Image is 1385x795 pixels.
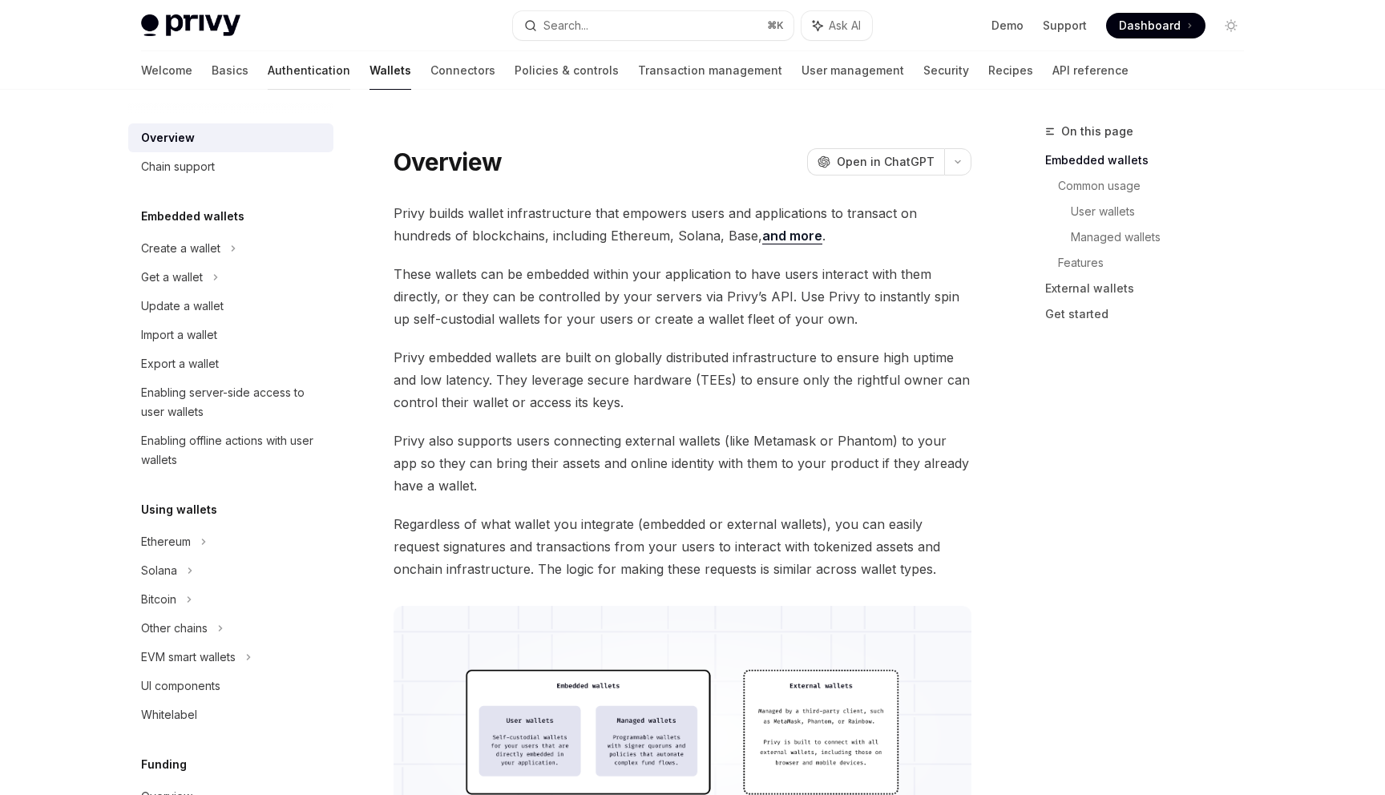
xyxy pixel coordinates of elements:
[141,561,177,580] div: Solana
[430,51,495,90] a: Connectors
[394,263,971,330] span: These wallets can be embedded within your application to have users interact with them directly, ...
[394,202,971,247] span: Privy builds wallet infrastructure that empowers users and applications to transact on hundreds o...
[141,268,203,287] div: Get a wallet
[128,378,333,426] a: Enabling server-side access to user wallets
[268,51,350,90] a: Authentication
[128,152,333,181] a: Chain support
[1071,199,1257,224] a: User wallets
[1106,13,1205,38] a: Dashboard
[141,755,187,774] h5: Funding
[515,51,619,90] a: Policies & controls
[1045,301,1257,327] a: Get started
[762,228,822,244] a: and more
[141,383,324,422] div: Enabling server-side access to user wallets
[141,532,191,551] div: Ethereum
[128,123,333,152] a: Overview
[837,154,935,170] span: Open in ChatGPT
[1058,173,1257,199] a: Common usage
[923,51,969,90] a: Security
[128,292,333,321] a: Update a wallet
[141,648,236,667] div: EVM smart wallets
[394,346,971,414] span: Privy embedded wallets are built on globally distributed infrastructure to ensure high uptime and...
[638,51,782,90] a: Transaction management
[141,619,208,638] div: Other chains
[141,14,240,37] img: light logo
[807,148,944,176] button: Open in ChatGPT
[141,51,192,90] a: Welcome
[1058,250,1257,276] a: Features
[369,51,411,90] a: Wallets
[1119,18,1181,34] span: Dashboard
[394,513,971,580] span: Regardless of what wallet you integrate (embedded or external wallets), you can easily request si...
[141,705,197,724] div: Whitelabel
[513,11,793,40] button: Search...⌘K
[767,19,784,32] span: ⌘ K
[1043,18,1087,34] a: Support
[1052,51,1129,90] a: API reference
[394,147,502,176] h1: Overview
[141,354,219,373] div: Export a wallet
[543,16,588,35] div: Search...
[128,426,333,474] a: Enabling offline actions with user wallets
[1045,147,1257,173] a: Embedded wallets
[141,128,195,147] div: Overview
[991,18,1024,34] a: Demo
[829,18,861,34] span: Ask AI
[988,51,1033,90] a: Recipes
[802,51,904,90] a: User management
[128,349,333,378] a: Export a wallet
[1045,276,1257,301] a: External wallets
[394,430,971,497] span: Privy also supports users connecting external wallets (like Metamask or Phantom) to your app so t...
[141,431,324,470] div: Enabling offline actions with user wallets
[1071,224,1257,250] a: Managed wallets
[141,500,217,519] h5: Using wallets
[212,51,248,90] a: Basics
[141,590,176,609] div: Bitcoin
[141,297,224,316] div: Update a wallet
[128,321,333,349] a: Import a wallet
[128,700,333,729] a: Whitelabel
[141,207,244,226] h5: Embedded wallets
[1061,122,1133,141] span: On this page
[141,157,215,176] div: Chain support
[1218,13,1244,38] button: Toggle dark mode
[141,239,220,258] div: Create a wallet
[128,672,333,700] a: UI components
[141,676,220,696] div: UI components
[802,11,872,40] button: Ask AI
[141,325,217,345] div: Import a wallet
